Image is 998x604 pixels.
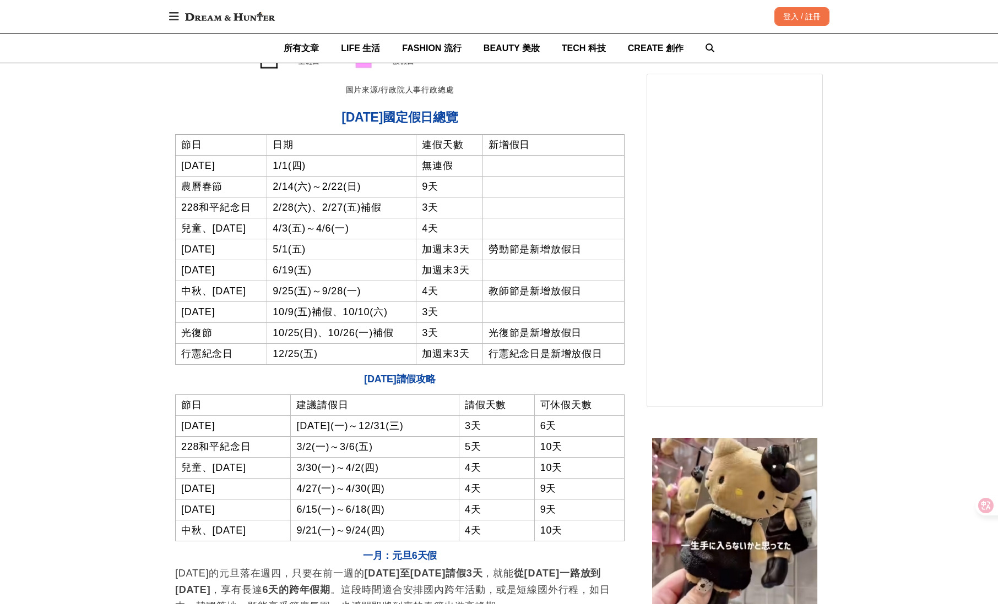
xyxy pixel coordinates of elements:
a: FASHION 流行 [402,34,462,63]
a: 所有文章 [284,34,319,63]
td: 加週末3天 [416,260,483,281]
td: 9天 [534,499,624,520]
td: 2/14(六)～2/22(日) [267,177,416,197]
td: 10/9(五)補假、10/10(六) [267,302,416,323]
td: 光復節是新增放假日 [483,323,625,344]
img: Dream & Hunter [180,7,280,26]
td: 10天 [534,520,624,541]
span: TECH 科技 [562,43,606,53]
td: 連假天數 [416,135,483,156]
span: CREATE 創作 [628,43,684,53]
td: [DATE] [176,260,267,281]
td: 勞動節是新增放假日 [483,239,625,260]
span: LIFE 生活 [341,43,380,53]
a: BEAUTY 美妝 [484,34,540,63]
td: 4天 [416,281,483,302]
td: [DATE] [176,479,291,499]
td: 加週末3天 [416,239,483,260]
td: 4天 [459,499,534,520]
td: 請假天數 [459,395,534,416]
strong: [DATE]至[DATE]請假3天 [364,568,482,579]
td: 4/3(五)～4/6(一) [267,218,416,239]
td: 4天 [459,479,534,499]
span: 一月：元旦6天假 [363,550,437,561]
td: [DATE] [176,156,267,177]
td: [DATE](一)～12/31(三) [291,416,459,437]
td: 228和平紀念日 [176,197,267,218]
td: 228和平紀念日 [176,437,291,458]
td: 9天 [534,479,624,499]
td: 無連假 [416,156,483,177]
td: 中秋、[DATE] [176,520,291,541]
td: 3天 [459,416,534,437]
td: 9天 [416,177,483,197]
td: 教師節是新增放假日 [483,281,625,302]
td: 9/21(一)～9/24(四) [291,520,459,541]
td: 中秋、[DATE] [176,281,267,302]
td: [DATE] [176,416,291,437]
td: 5/1(五) [267,239,416,260]
td: 4天 [459,458,534,479]
span: [DATE]請假攻略 [364,374,436,385]
td: 新增假日 [483,135,625,156]
td: 加週末3天 [416,344,483,365]
a: CREATE 創作 [628,34,684,63]
td: 6/19(五) [267,260,416,281]
td: 3天 [416,302,483,323]
a: TECH 科技 [562,34,606,63]
a: LIFE 生活 [341,34,380,63]
td: 行憲紀念日是新增放假日 [483,344,625,365]
td: 光復節 [176,323,267,344]
td: 建議請假日 [291,395,459,416]
strong: 從[DATE]一路放到[DATE] [175,568,601,595]
td: 2/28(六)、2/27(五)補假 [267,197,416,218]
td: 可休假天數 [534,395,624,416]
td: 5天 [459,437,534,458]
td: 4天 [459,520,534,541]
td: 兒童、[DATE] [176,458,291,479]
span: BEAUTY 美妝 [484,43,540,53]
td: 3天 [416,323,483,344]
td: 10天 [534,458,624,479]
td: 4天 [416,218,483,239]
td: 兒童、[DATE] [176,218,267,239]
td: 10天 [534,437,624,458]
td: 3/30(一)～4/2(四) [291,458,459,479]
td: [DATE] [176,302,267,323]
td: 行憲紀念日 [176,344,267,365]
td: 6天 [534,416,624,437]
td: 3/2(一)～3/6(五) [291,437,459,458]
td: 1/1(四) [267,156,416,177]
td: [DATE] [176,499,291,520]
span: [DATE]國定假日總覽 [341,110,458,124]
td: 9/25(五)～9/28(一) [267,281,416,302]
td: 節日 [176,395,291,416]
td: 日期 [267,135,416,156]
td: [DATE] [176,239,267,260]
td: 節日 [176,135,267,156]
span: 所有文章 [284,43,319,53]
figcaption: 圖片來源/行政院人事行政總處 [175,80,625,101]
td: 農曆春節 [176,177,267,197]
td: 4/27(一)～4/30(四) [291,479,459,499]
td: 3天 [416,197,483,218]
strong: 6天的跨年假期 [262,584,330,595]
span: FASHION 流行 [402,43,462,53]
td: 12/25(五) [267,344,416,365]
td: 10/25(日)、10/26(一)補假 [267,323,416,344]
div: 登入 / 註冊 [774,7,829,26]
td: 6/15(一)～6/18(四) [291,499,459,520]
